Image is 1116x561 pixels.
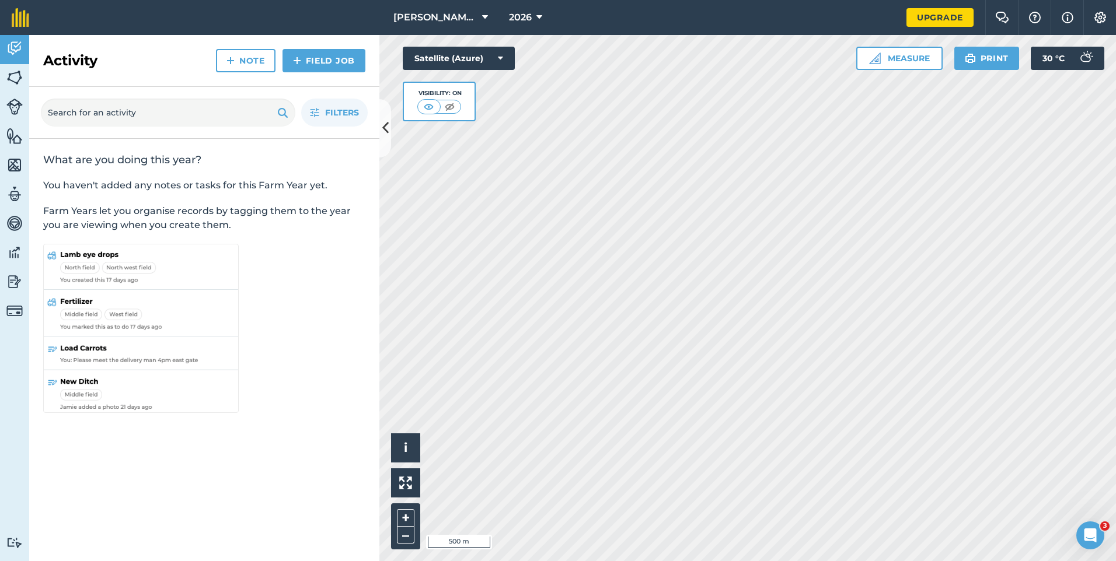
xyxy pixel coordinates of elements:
[283,49,365,72] a: Field Job
[1042,47,1065,70] span: 30 ° C
[393,10,477,24] span: [PERSON_NAME] [PERSON_NAME] Kft.
[301,99,368,127] button: Filters
[226,54,235,68] img: svg+xml;base64,PHN2ZyB4bWxucz0iaHR0cDovL3d3dy53My5vcmcvMjAwMC9zdmciIHdpZHRoPSIxNCIgaGVpZ2h0PSIyNC...
[6,127,23,145] img: svg+xml;base64,PHN2ZyB4bWxucz0iaHR0cDovL3d3dy53My5vcmcvMjAwMC9zdmciIHdpZHRoPSI1NiIgaGVpZ2h0PSI2MC...
[403,47,515,70] button: Satellite (Azure)
[399,476,412,489] img: Four arrows, one pointing top left, one top right, one bottom right and the last bottom left
[43,51,97,70] h2: Activity
[1100,521,1110,531] span: 3
[417,89,462,98] div: Visibility: On
[6,537,23,548] img: svg+xml;base64,PD94bWwgdmVyc2lvbj0iMS4wIiBlbmNvZGluZz0idXRmLTgiPz4KPCEtLSBHZW5lcmF0b3I6IEFkb2JlIE...
[965,51,976,65] img: svg+xml;base64,PHN2ZyB4bWxucz0iaHR0cDovL3d3dy53My5vcmcvMjAwMC9zdmciIHdpZHRoPSIxOSIgaGVpZ2h0PSIyNC...
[906,8,974,27] a: Upgrade
[397,527,414,544] button: –
[6,156,23,174] img: svg+xml;base64,PHN2ZyB4bWxucz0iaHR0cDovL3d3dy53My5vcmcvMjAwMC9zdmciIHdpZHRoPSI1NiIgaGVpZ2h0PSI2MC...
[6,99,23,115] img: svg+xml;base64,PD94bWwgdmVyc2lvbj0iMS4wIiBlbmNvZGluZz0idXRmLTgiPz4KPCEtLSBHZW5lcmF0b3I6IEFkb2JlIE...
[421,101,436,113] img: svg+xml;base64,PHN2ZyB4bWxucz0iaHR0cDovL3d3dy53My5vcmcvMjAwMC9zdmciIHdpZHRoPSI1MCIgaGVpZ2h0PSI0MC...
[1074,47,1097,70] img: svg+xml;base64,PD94bWwgdmVyc2lvbj0iMS4wIiBlbmNvZGluZz0idXRmLTgiPz4KPCEtLSBHZW5lcmF0b3I6IEFkb2JlIE...
[1076,521,1104,549] iframe: Intercom live chat
[856,47,943,70] button: Measure
[954,47,1020,70] button: Print
[869,52,881,64] img: Ruler icon
[6,273,23,290] img: svg+xml;base64,PD94bWwgdmVyc2lvbj0iMS4wIiBlbmNvZGluZz0idXRmLTgiPz4KPCEtLSBHZW5lcmF0b3I6IEFkb2JlIE...
[391,433,420,462] button: i
[995,12,1009,23] img: Two speech bubbles overlapping with the left bubble in the forefront
[43,178,365,192] p: You haven't added any notes or tasks for this Farm Year yet.
[41,99,295,127] input: Search for an activity
[6,69,23,86] img: svg+xml;base64,PHN2ZyB4bWxucz0iaHR0cDovL3d3dy53My5vcmcvMjAwMC9zdmciIHdpZHRoPSI1NiIgaGVpZ2h0PSI2MC...
[1062,10,1073,24] img: svg+xml;base64,PHN2ZyB4bWxucz0iaHR0cDovL3d3dy53My5vcmcvMjAwMC9zdmciIHdpZHRoPSIxNyIgaGVpZ2h0PSIxNy...
[6,185,23,203] img: svg+xml;base64,PD94bWwgdmVyc2lvbj0iMS4wIiBlbmNvZGluZz0idXRmLTgiPz4KPCEtLSBHZW5lcmF0b3I6IEFkb2JlIE...
[509,10,532,24] span: 2026
[442,101,457,113] img: svg+xml;base64,PHN2ZyB4bWxucz0iaHR0cDovL3d3dy53My5vcmcvMjAwMC9zdmciIHdpZHRoPSI1MCIgaGVpZ2h0PSI0MC...
[6,40,23,57] img: svg+xml;base64,PD94bWwgdmVyc2lvbj0iMS4wIiBlbmNvZGluZz0idXRmLTgiPz4KPCEtLSBHZW5lcmF0b3I6IEFkb2JlIE...
[1028,12,1042,23] img: A question mark icon
[6,303,23,319] img: svg+xml;base64,PD94bWwgdmVyc2lvbj0iMS4wIiBlbmNvZGluZz0idXRmLTgiPz4KPCEtLSBHZW5lcmF0b3I6IEFkb2JlIE...
[277,106,288,120] img: svg+xml;base64,PHN2ZyB4bWxucz0iaHR0cDovL3d3dy53My5vcmcvMjAwMC9zdmciIHdpZHRoPSIxOSIgaGVpZ2h0PSIyNC...
[216,49,275,72] a: Note
[6,215,23,232] img: svg+xml;base64,PD94bWwgdmVyc2lvbj0iMS4wIiBlbmNvZGluZz0idXRmLTgiPz4KPCEtLSBHZW5lcmF0b3I6IEFkb2JlIE...
[43,204,365,232] p: Farm Years let you organise records by tagging them to the year you are viewing when you create t...
[325,106,359,119] span: Filters
[12,8,29,27] img: fieldmargin Logo
[1093,12,1107,23] img: A cog icon
[43,153,365,167] h2: What are you doing this year?
[6,244,23,261] img: svg+xml;base64,PD94bWwgdmVyc2lvbj0iMS4wIiBlbmNvZGluZz0idXRmLTgiPz4KPCEtLSBHZW5lcmF0b3I6IEFkb2JlIE...
[1031,47,1104,70] button: 30 °C
[293,54,301,68] img: svg+xml;base64,PHN2ZyB4bWxucz0iaHR0cDovL3d3dy53My5vcmcvMjAwMC9zdmciIHdpZHRoPSIxNCIgaGVpZ2h0PSIyNC...
[397,509,414,527] button: +
[404,440,407,455] span: i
